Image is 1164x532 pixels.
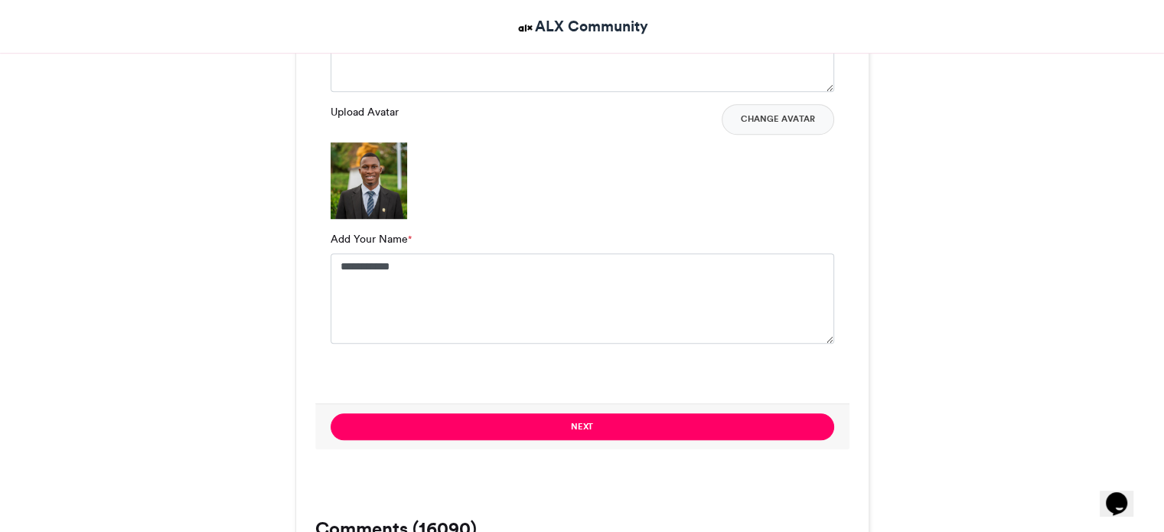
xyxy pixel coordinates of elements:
[1100,471,1149,517] iframe: chat widget
[722,104,834,135] button: Change Avatar
[331,142,407,219] img: 1755471494.896-b2dcae4267c1926e4edbba7f5065fdc4d8f11412.png
[331,104,399,120] label: Upload Avatar
[331,413,834,440] button: Next
[516,15,648,38] a: ALX Community
[331,231,412,247] label: Add Your Name
[516,18,535,38] img: ALX Community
